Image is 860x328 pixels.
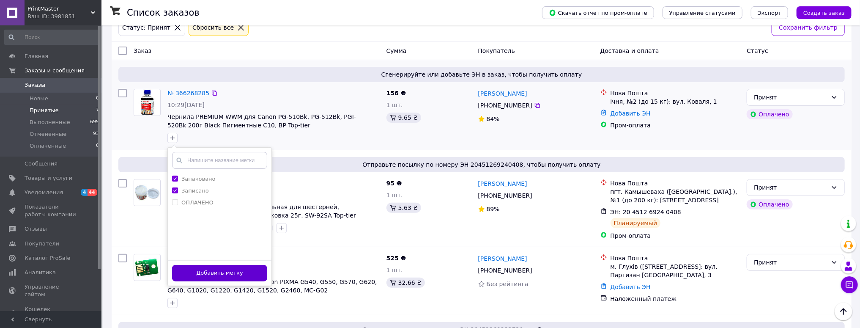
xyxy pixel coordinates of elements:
span: 1 шт. [386,267,403,273]
a: Добавить ЭН [611,110,651,117]
a: 5X Чип для сброса памперса Canon PIXMA G540, G550, G570, G620, G640, G1020, G1220, G1420, G1520, ... [167,278,377,294]
span: PrintMaster [27,5,91,13]
span: Заказы [25,81,45,89]
button: Наверх [835,303,852,320]
span: 699 [90,119,99,126]
div: пгт. Камышеваха ([GEOGRAPHIC_DATA].), №1 (до 200 кг): [STREET_ADDRESS] [611,187,740,204]
span: 1 шт. [386,102,403,108]
span: Создать заказ [803,10,845,16]
div: Нова Пошта [611,89,740,97]
button: Экспорт [751,6,788,19]
span: 95 ₴ [386,180,402,187]
span: 0 [96,142,99,150]
div: м. Глухів ([STREET_ADDRESS]: вул. Партизан [GEOGRAPHIC_DATA], 3 [611,262,740,279]
span: Аналитика [25,269,56,276]
span: Чернила PREMIUM WWM для Canon PG-510Bk, PG-512Bk, PGI-520Bk 200г Black Пигментные C10, BP Top-tier [167,113,356,129]
div: Наложенный платеж [611,295,740,303]
span: Кошелек компании [25,306,78,321]
a: Добавить ЭН [611,284,651,290]
input: Напишите название метки [172,152,267,169]
button: Скачать отчет по пром-оплате [542,6,654,19]
span: Товары и услуги [25,174,72,182]
label: Запаковано [181,176,216,182]
a: Создать заказ [788,9,852,16]
label: Записано [181,187,209,194]
span: Без рейтинга [487,281,529,287]
span: Заказы и сообщения [25,67,85,74]
div: Нова Пошта [611,254,740,262]
span: 1 шт. [386,192,403,198]
span: 156 ₴ [386,90,406,96]
span: Оплаченные [30,142,66,150]
span: Скачать отчет по пром-оплате [549,9,647,17]
span: 7 [96,107,99,114]
span: 525 ₴ [386,255,406,262]
div: 32.66 ₴ [386,278,425,288]
span: ЭН: 20 4512 6924 0408 [611,209,682,215]
span: Выполненные [30,119,70,126]
span: Статус [747,47,768,54]
div: 9.65 ₴ [386,113,421,123]
div: [PHONE_NUMBER] [477,99,534,111]
h1: Список заказов [127,8,200,18]
span: Сумма [386,47,407,54]
a: [PERSON_NAME] [478,179,527,188]
div: Принят [754,258,827,267]
div: 5.63 ₴ [386,203,421,213]
span: Заказ [134,47,151,54]
span: 84% [487,116,500,122]
span: Сообщения [25,160,58,168]
div: Принят [754,183,827,192]
img: Фото товару [134,185,160,201]
span: 44 [88,189,97,196]
div: Нова Пошта [611,179,740,187]
div: Принят [754,93,827,102]
span: Сгенерируйте или добавьте ЭН в заказ, чтобы получить оплату [122,70,841,79]
span: Экспорт [758,10,781,16]
input: Поиск [4,30,100,45]
a: Фото товару [134,89,161,116]
a: [PERSON_NAME] [478,254,527,263]
span: Управление статусами [669,10,736,16]
span: 0 [96,95,99,102]
button: Сохранить фильтр [772,19,845,36]
span: Сохранить фильтр [779,23,838,32]
div: [PHONE_NUMBER] [477,265,534,276]
img: Фото товару [134,258,160,277]
div: Пром-оплата [611,232,740,240]
span: Покупатель [478,47,515,54]
div: Оплачено [747,199,792,209]
button: Управление статусами [663,6,742,19]
a: Фото товару [134,254,161,281]
button: Чат с покупателем [841,276,858,293]
span: 93 [93,130,99,138]
span: Доставка и оплата [600,47,659,54]
span: Новые [30,95,48,102]
div: Сбросить все [191,23,236,32]
span: 10:29[DATE] [167,102,205,108]
span: 89% [487,206,500,212]
span: Каталог ProSale [25,254,70,262]
a: Фото товару [134,179,161,206]
div: Пром-оплата [611,121,740,130]
button: Создать заказ [797,6,852,19]
span: Главная [25,52,48,60]
label: ОПЛАЧЕНО [181,199,214,206]
span: Уведомления [25,189,63,196]
span: Отмененные [30,130,66,138]
span: Отправьте посылку по номеру ЭН 20451269240408, чтобы получить оплату [122,160,841,169]
span: Показатели работы компании [25,203,78,218]
span: Отзывы [25,225,47,233]
div: Оплачено [747,109,792,119]
span: 4 [81,189,88,196]
span: Покупатели [25,240,59,248]
div: Статус: Принят [121,23,172,32]
div: Ічня, №2 (до 15 кг): вул. Коваля, 1 [611,97,740,106]
a: [PERSON_NAME] [478,89,527,98]
div: Ваш ID: 3981851 [27,13,101,20]
span: Управление сайтом [25,283,78,298]
span: Принятые [30,107,59,114]
div: Планируемый [611,218,661,228]
img: Фото товару [139,89,156,116]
